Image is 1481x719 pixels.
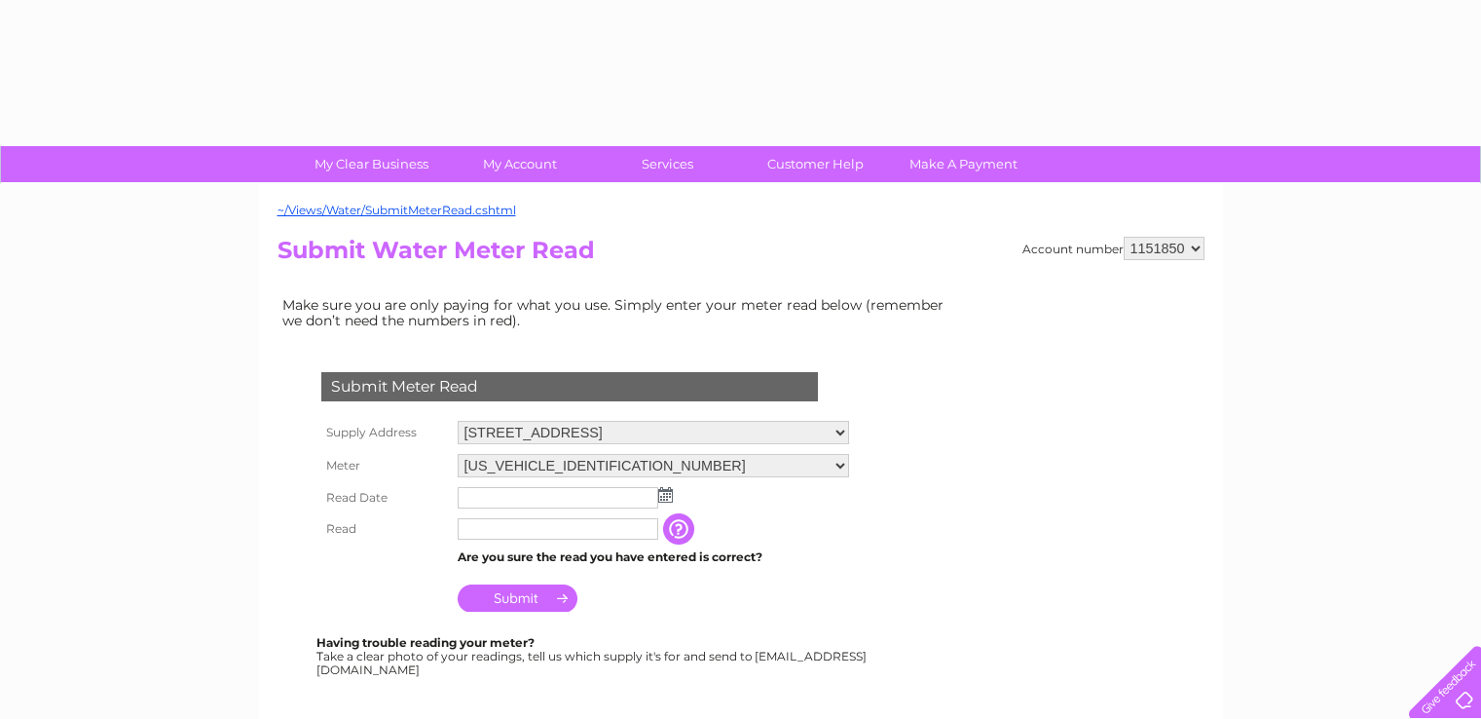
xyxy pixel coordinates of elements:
a: ~/Views/Water/SubmitMeterRead.cshtml [278,203,516,217]
b: Having trouble reading your meter? [316,635,535,650]
th: Read [316,513,453,545]
input: Information [663,513,698,545]
td: Are you sure the read you have entered is correct? [453,545,854,570]
img: ... [658,487,673,503]
a: Customer Help [735,146,896,182]
h2: Submit Water Meter Read [278,237,1204,274]
div: Submit Meter Read [321,372,818,401]
td: Make sure you are only paying for what you use. Simply enter your meter read below (remember we d... [278,292,959,333]
th: Meter [316,449,453,482]
a: My Account [439,146,600,182]
a: Services [587,146,748,182]
th: Supply Address [316,416,453,449]
div: Take a clear photo of your readings, tell us which supply it's for and send to [EMAIL_ADDRESS][DO... [316,636,870,676]
input: Submit [458,585,577,612]
a: Make A Payment [883,146,1044,182]
div: Account number [1022,237,1204,260]
a: My Clear Business [291,146,452,182]
th: Read Date [316,482,453,513]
